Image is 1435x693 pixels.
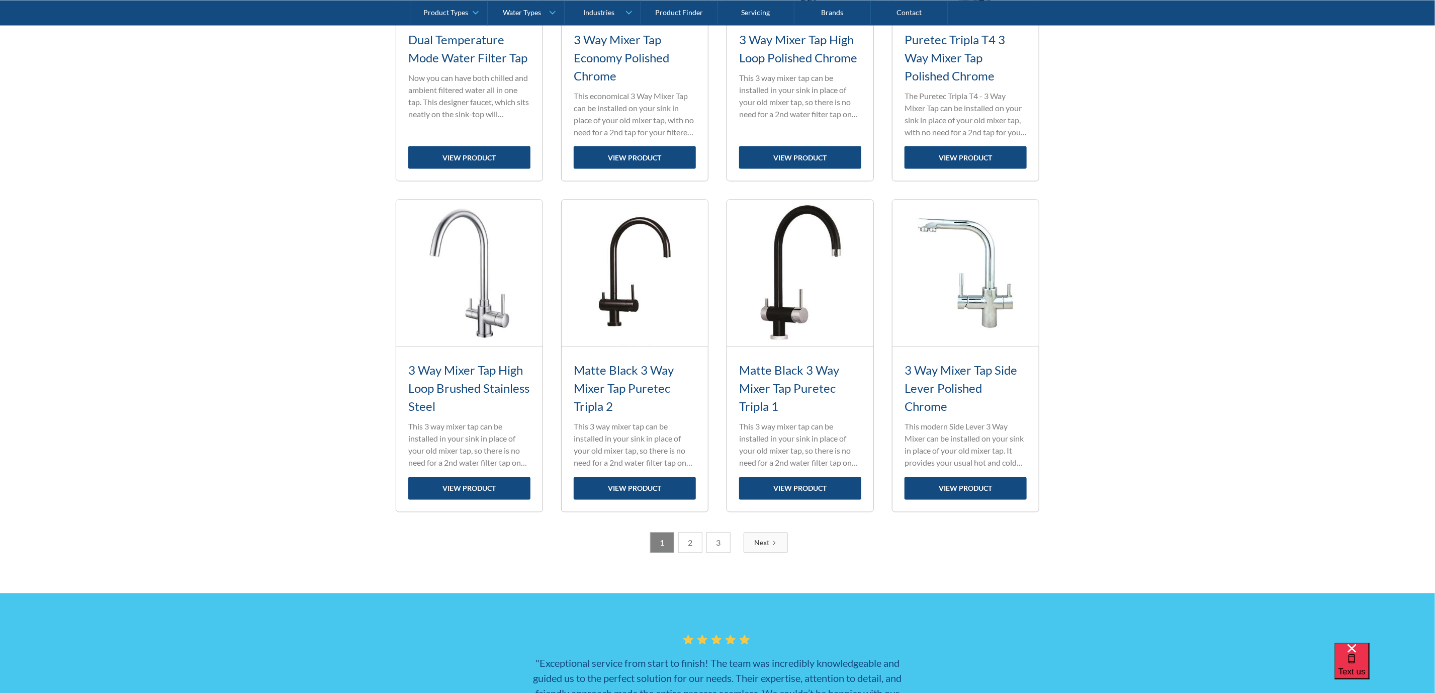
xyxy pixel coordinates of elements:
[905,146,1027,169] a: view product
[892,200,1039,347] img: 3 Way Mixer Tap Side Lever Polished Chrome
[905,477,1027,500] a: view product
[727,200,873,347] img: Matte Black 3 Way Mixer Tap Puretec Tripla 1
[408,421,530,469] p: This 3 way mixer tap can be installed in your sink in place of your old mixer tap, so there is no...
[583,8,614,17] div: Industries
[408,362,530,416] h3: 3 Way Mixer Tap High Loop Brushed Stainless Steel
[905,31,1027,85] h3: Puretec Tripla T4 3 Way Mixer Tap Polished Chrome
[408,72,530,120] p: Now you can have both chilled and ambient filtered water all in one tap. This designer faucet, wh...
[739,72,861,120] p: This 3 way mixer tap can be installed in your sink in place of your old mixer tap, so there is no...
[574,421,696,469] p: This 3 way mixer tap can be installed in your sink in place of your old mixer tap, so there is no...
[396,200,543,347] img: 3 Way Mixer Tap High Loop Brushed Stainless Steel
[706,533,731,553] a: 3
[396,533,1039,553] div: List
[744,533,788,553] a: Next Page
[574,362,696,416] h3: Matte Black 3 Way Mixer Tap Puretec Tripla 2
[423,8,468,17] div: Product Types
[574,90,696,138] p: This economical 3 Way Mixer Tap can be installed on your sink in place of your old mixer tap, wit...
[905,421,1027,469] p: This modern Side Lever 3 Way Mixer can be installed on your sink in place of your old mixer tap. ...
[905,90,1027,138] p: The Puretec Tripla T4 - 3 Way Mixer Tap can be installed on your sink in place of your old mixer ...
[1334,643,1435,693] iframe: podium webchat widget bubble
[650,533,674,553] a: 1
[503,8,542,17] div: Water Types
[754,538,769,548] div: Next
[739,477,861,500] a: view product
[574,31,696,85] h3: 3 Way Mixer Tap Economy Polished Chrome
[408,146,530,169] a: view product
[574,477,696,500] a: view product
[408,31,530,67] h3: Dual Temperature Mode Water Filter Tap
[739,421,861,469] p: This 3 way mixer tap can be installed in your sink in place of your old mixer tap, so there is no...
[739,146,861,169] a: view product
[739,31,861,67] h3: 3 Way Mixer Tap High Loop Polished Chrome
[562,200,708,347] img: Matte Black 3 Way Mixer Tap Puretec Tripla 2
[905,362,1027,416] h3: 3 Way Mixer Tap Side Lever Polished Chrome
[408,477,530,500] a: view product
[678,533,702,553] a: 2
[574,146,696,169] a: view product
[739,362,861,416] h3: Matte Black 3 Way Mixer Tap Puretec Tripla 1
